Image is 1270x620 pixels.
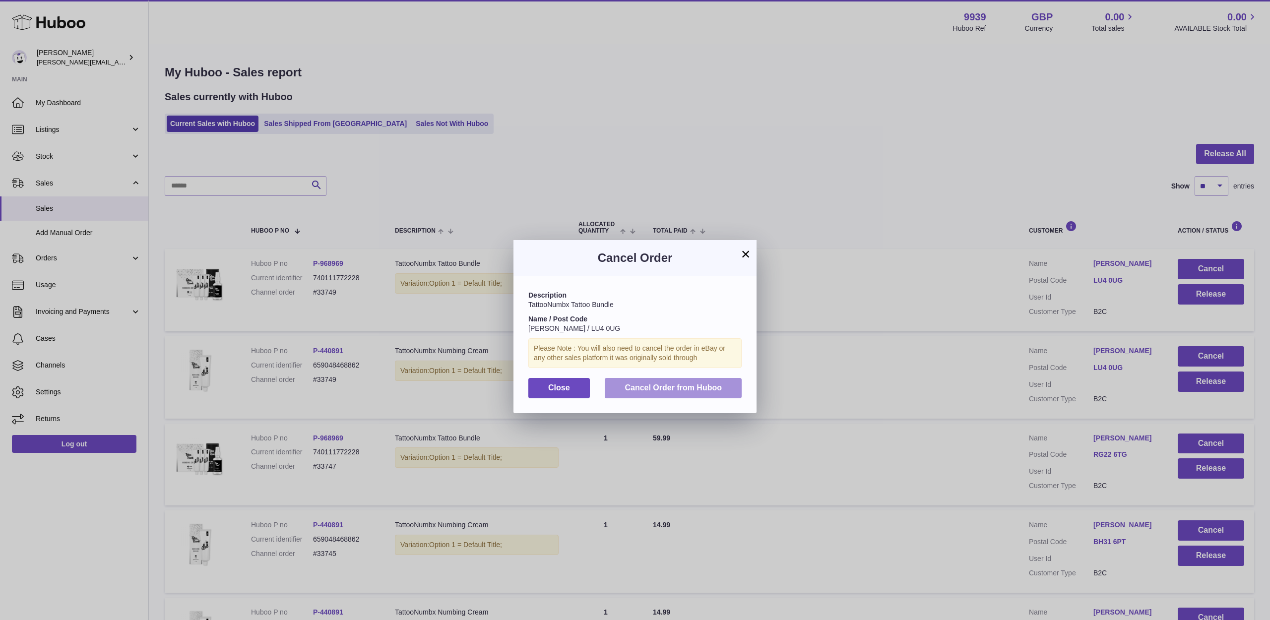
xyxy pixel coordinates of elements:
strong: Name / Post Code [528,315,587,323]
button: Close [528,378,590,398]
span: Cancel Order from Huboo [625,383,722,392]
h3: Cancel Order [528,250,742,266]
strong: Description [528,291,567,299]
span: [PERSON_NAME] / LU4 0UG [528,324,620,332]
button: × [740,248,752,260]
span: Close [548,383,570,392]
div: Please Note : You will also need to cancel the order in eBay or any other sales platform it was o... [528,338,742,368]
button: Cancel Order from Huboo [605,378,742,398]
span: TattooNumbx Tattoo Bundle [528,301,614,309]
